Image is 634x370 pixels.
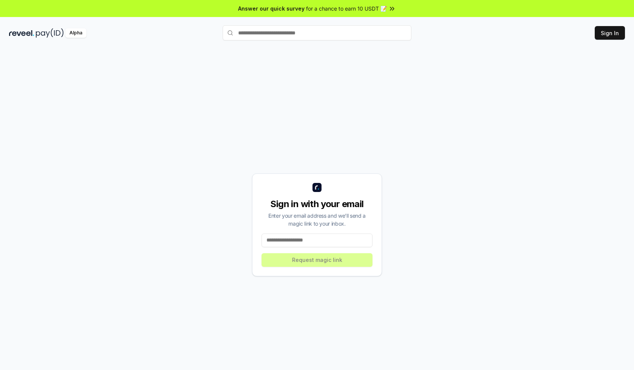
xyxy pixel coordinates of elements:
[238,5,305,12] span: Answer our quick survey
[262,198,372,210] div: Sign in with your email
[9,28,34,38] img: reveel_dark
[595,26,625,40] button: Sign In
[36,28,64,38] img: pay_id
[306,5,387,12] span: for a chance to earn 10 USDT 📝
[262,212,372,228] div: Enter your email address and we’ll send a magic link to your inbox.
[312,183,322,192] img: logo_small
[65,28,86,38] div: Alpha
